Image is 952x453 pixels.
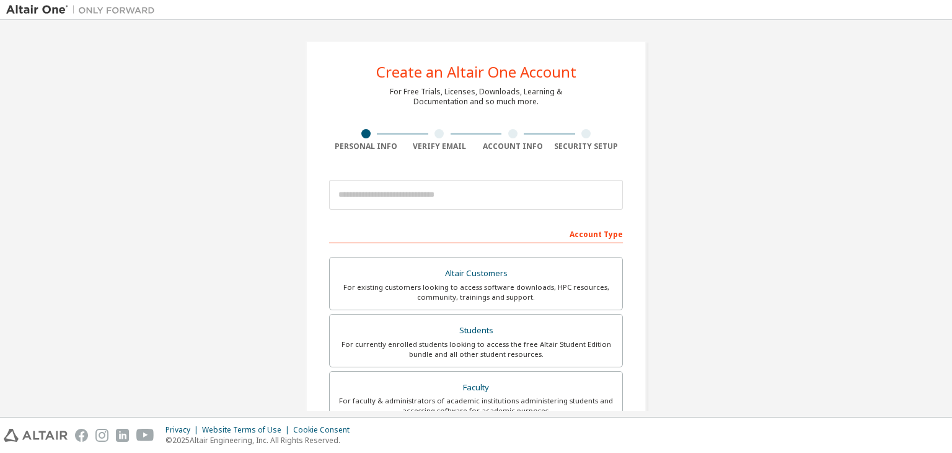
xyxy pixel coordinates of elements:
div: Personal Info [329,141,403,151]
img: linkedin.svg [116,429,129,442]
div: Account Info [476,141,550,151]
img: youtube.svg [136,429,154,442]
img: altair_logo.svg [4,429,68,442]
div: Cookie Consent [293,425,357,435]
div: Website Terms of Use [202,425,293,435]
div: Privacy [165,425,202,435]
div: Security Setup [550,141,624,151]
p: © 2025 Altair Engineering, Inc. All Rights Reserved. [165,435,357,446]
div: For currently enrolled students looking to access the free Altair Student Edition bundle and all ... [337,339,615,359]
div: For Free Trials, Licenses, Downloads, Learning & Documentation and so much more. [390,87,562,107]
div: Altair Customers [337,265,615,282]
div: Faculty [337,379,615,397]
img: facebook.svg [75,429,88,442]
img: instagram.svg [95,429,108,442]
div: Account Type [329,223,623,243]
div: For existing customers looking to access software downloads, HPC resources, community, trainings ... [337,282,615,302]
div: Create an Altair One Account [376,65,576,79]
div: For faculty & administrators of academic institutions administering students and accessing softwa... [337,396,615,416]
div: Verify Email [403,141,477,151]
img: Altair One [6,4,161,16]
div: Students [337,322,615,339]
